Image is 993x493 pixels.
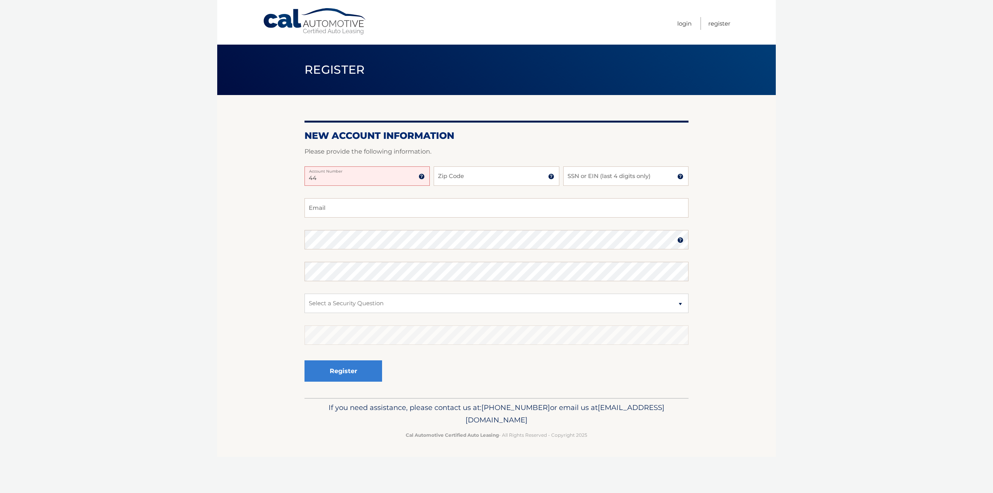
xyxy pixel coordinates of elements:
span: [EMAIL_ADDRESS][DOMAIN_NAME] [465,403,664,424]
input: Email [304,198,689,218]
input: SSN or EIN (last 4 digits only) [563,166,689,186]
span: [PHONE_NUMBER] [481,403,550,412]
input: Account Number [304,166,430,186]
p: - All Rights Reserved - Copyright 2025 [310,431,683,439]
a: Login [677,17,692,30]
img: tooltip.svg [548,173,554,180]
p: If you need assistance, please contact us at: or email us at [310,401,683,426]
label: Account Number [304,166,430,173]
a: Cal Automotive [263,8,367,35]
strong: Cal Automotive Certified Auto Leasing [406,432,499,438]
button: Register [304,360,382,382]
input: Zip Code [434,166,559,186]
span: Register [304,62,365,77]
a: Register [708,17,730,30]
img: tooltip.svg [419,173,425,180]
img: tooltip.svg [677,237,683,243]
img: tooltip.svg [677,173,683,180]
p: Please provide the following information. [304,146,689,157]
h2: New Account Information [304,130,689,142]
